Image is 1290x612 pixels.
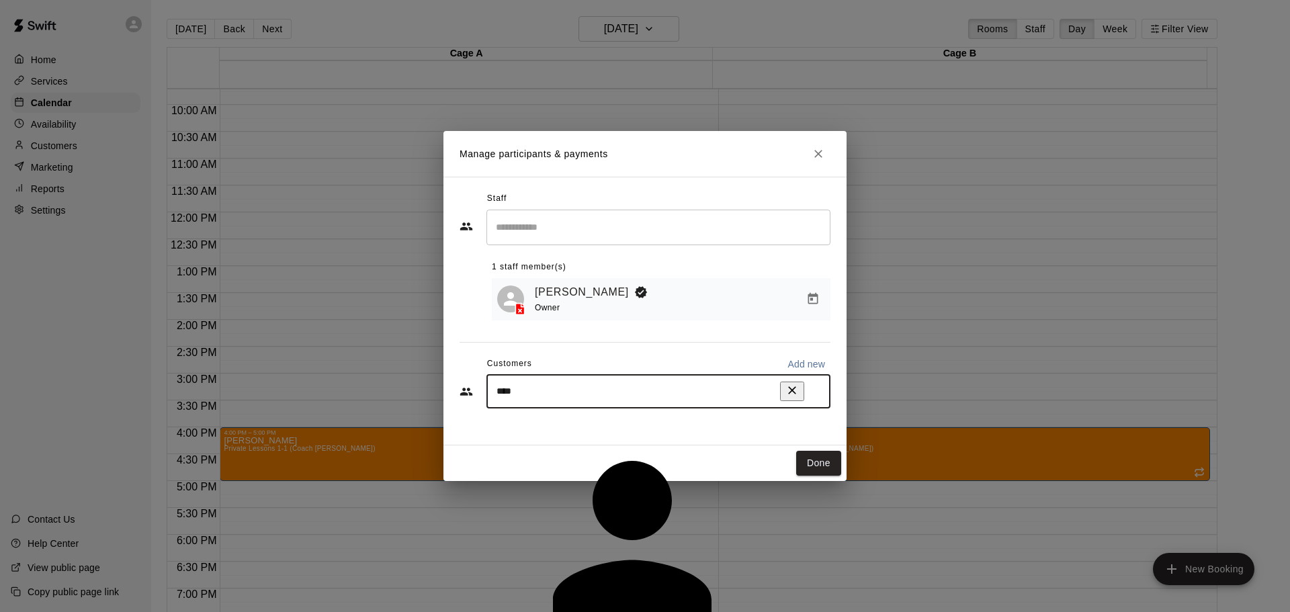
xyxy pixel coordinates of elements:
[535,283,629,301] a: [PERSON_NAME]
[487,353,532,375] span: Customers
[780,382,804,401] button: Clear
[460,147,608,161] p: Manage participants & payments
[535,303,560,312] span: Owner
[497,286,524,312] div: Andy Fernandez
[782,353,830,375] button: Add new
[806,142,830,166] button: Close
[492,257,566,278] span: 1 staff member(s)
[634,286,648,299] svg: Booking Owner
[787,357,825,371] p: Add new
[460,385,473,398] svg: Customers
[487,188,507,210] span: Staff
[486,375,830,408] div: Start typing to search customers...
[460,220,473,233] svg: Staff
[486,210,830,245] div: Search staff
[801,287,825,311] button: Manage bookings & payment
